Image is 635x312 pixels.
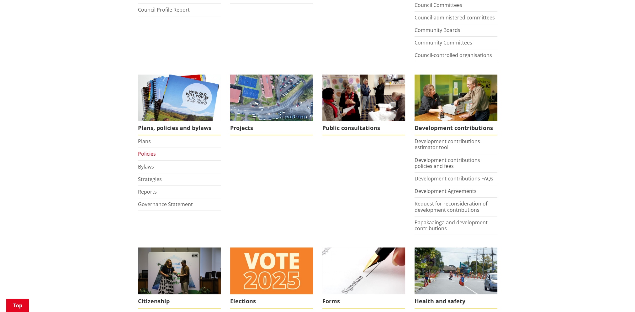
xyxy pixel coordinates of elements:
img: Vote 2025 [230,247,313,294]
span: Development contributions [415,121,497,135]
a: Community Boards [415,27,460,34]
a: We produce a number of plans, policies and bylaws including the Long Term Plan Plans, policies an... [138,75,221,136]
span: Projects [230,121,313,135]
a: Council-administered committees [415,14,495,21]
a: Plans [138,138,151,145]
img: DJI_0336 [230,75,313,121]
a: Top [6,299,29,312]
span: Plans, policies and bylaws [138,121,221,135]
img: Health and safety [415,247,497,294]
a: Health and safety Health and safety [415,247,497,309]
a: Projects [230,75,313,136]
a: Bylaws [138,163,154,170]
img: Citizenship Ceremony March 2023 [138,247,221,294]
a: Papakaainga and development contributions [415,219,488,232]
span: Citizenship [138,294,221,309]
a: Governance Statement [138,201,193,208]
span: Health and safety [415,294,497,309]
a: Elections [230,247,313,309]
a: Community Committees [415,39,472,46]
a: Development contributions FAQs [415,175,493,182]
span: Public consultations [322,121,405,135]
a: Strategies [138,176,162,183]
a: Find a form to complete Forms [322,247,405,309]
span: Forms [322,294,405,309]
a: Council Profile Report [138,6,190,13]
a: Citizenship Ceremony March 2023 Citizenship [138,247,221,309]
img: Find a form to complete [322,247,405,294]
img: public-consultations [322,75,405,121]
a: Reports [138,188,157,195]
a: Request for reconsideration of development contributions [415,200,487,213]
a: Council Committees [415,2,462,8]
span: Elections [230,294,313,309]
a: Development contributions estimator tool [415,138,480,151]
img: Fees [415,75,497,121]
a: Development contributions policies and fees [415,157,480,169]
a: Council-controlled organisations [415,52,492,59]
iframe: Messenger Launcher [606,286,629,308]
a: Development Agreements [415,188,477,195]
a: FInd out more about fees and fines here Development contributions [415,75,497,136]
img: Long Term Plan [138,75,221,121]
a: public-consultations Public consultations [322,75,405,136]
a: Policies [138,150,156,157]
